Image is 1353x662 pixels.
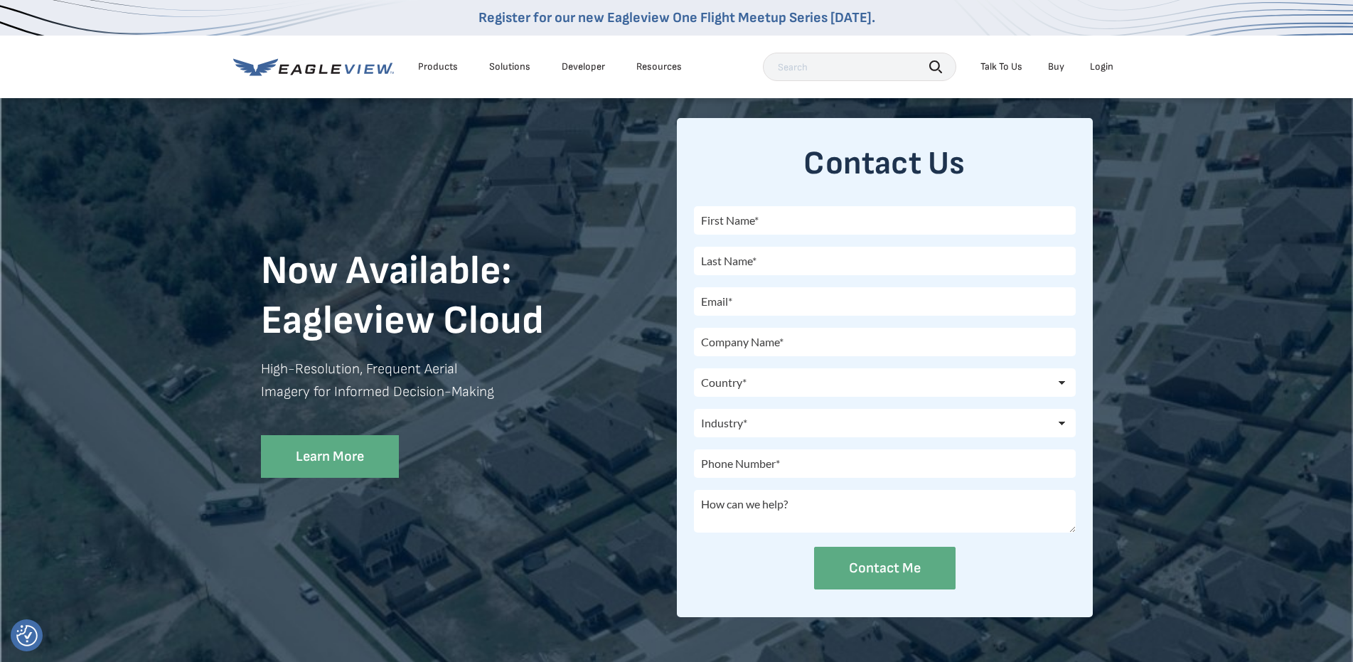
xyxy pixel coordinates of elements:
[261,383,494,400] strong: Imagery for Informed Decision-Making
[694,449,1076,478] input: Phone Number*
[1048,60,1064,73] a: Buy
[694,247,1076,275] input: Last Name*
[16,625,38,646] img: Revisit consent button
[418,60,458,73] div: Products
[489,60,530,73] div: Solutions
[694,287,1076,316] input: Email*
[694,328,1076,356] input: Company Name*
[803,144,965,183] strong: Contact Us
[478,9,875,26] a: Register for our new Eagleview One Flight Meetup Series [DATE].
[261,247,677,346] h1: Now Available: Eagleview Cloud
[980,60,1022,73] div: Talk To Us
[694,206,1076,235] input: First Name*
[763,53,956,81] input: Search
[16,625,38,646] button: Consent Preferences
[1090,60,1113,73] div: Login
[562,60,605,73] a: Developer
[261,361,457,378] strong: High-Resolution, Frequent Aerial
[814,547,956,590] input: Contact Me
[261,435,399,479] a: Learn More
[636,60,682,73] div: Resources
